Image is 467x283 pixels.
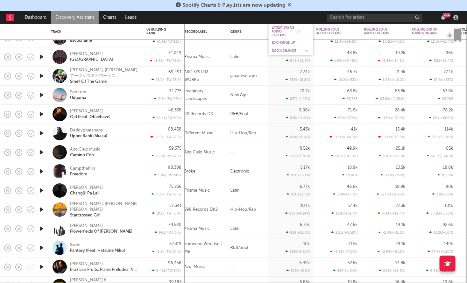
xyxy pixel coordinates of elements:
div: 5.49k [300,261,310,265]
div: 59,375 [169,146,181,151]
a: Starcrossed Girl [70,213,100,218]
div: 41.6k | TW: 130k [146,39,181,44]
div: Imaginary Landscapes [184,88,224,103]
div: 18.8k [443,166,453,170]
div: Spiritum [70,89,86,95]
div: Alto Cielo Music [70,147,100,152]
div: 99 + [443,13,451,18]
div: Alto Cielo Music [184,149,215,156]
div: Changüí Pa Lali [70,191,99,196]
div: 48,338 [168,108,181,112]
div: -32.6k ( -44.3 % ) [330,135,358,139]
div: 74,049 [168,51,181,55]
div: -3.34k ( -14.8 % ) [378,59,406,63]
div: 28.4k [395,108,406,112]
div: 26.2k | TW: 95.7k [146,78,181,82]
div: Udgama [70,95,86,101]
a: Discovery Assistant [51,11,99,24]
div: 66.1k ( +348 % ) [427,154,453,158]
div: 32.6k [348,261,358,265]
div: 33k ( +58 % ) [432,192,453,196]
div: 46.6k [347,185,358,189]
div: 2.51k ( +5.58 % ) [331,230,358,235]
div: 90 Records DK [184,110,213,118]
div: 14.8k [395,261,406,265]
button: 99+ [441,15,445,20]
div: 3.73k ( +3.83 % ) [427,211,453,216]
div: 57,341 [169,204,181,208]
div: 836 ( +9.21 % ) [286,116,310,120]
div: 96k [446,51,453,55]
div: 834 ( +15.4 % ) [286,135,310,139]
div: 5.16k ( +25.9 % ) [379,154,406,158]
div: 63,765 [438,97,453,101]
a: [PERSON_NAME] [70,223,103,229]
div: -1.46k | TW: 72.6k [146,59,181,63]
div: Campthehills [70,166,95,172]
div: Camino Con [DEMOGRAPHIC_DATA] A Mi Lado [70,152,138,158]
div: Latin [227,219,269,238]
div: 114k [445,127,453,131]
div: 33.2k ( +56 % ) [429,230,453,235]
div: 46.7k [347,70,358,74]
div: 5.17k [301,166,310,170]
div: 9.08k [299,108,310,112]
div: 3.05k | TW: 78.3k [146,192,181,196]
div: 18,804 [438,173,453,177]
div: 65k ( +979 % ) [334,116,358,120]
div: Someone Who Isn't Me [184,240,224,256]
a: Fantasy (Feat. Hatsune Miku) [70,248,125,254]
div: 7.74k [300,70,310,74]
div: 15.4k [396,127,406,131]
div: 35.3k | TW: 94.7k [146,154,181,158]
div: Swim [70,242,81,248]
div: Different Music [184,130,213,137]
div: [PERSON_NAME] [70,261,103,267]
span: Dismiss [287,3,291,8]
div: 6.76k [300,51,310,55]
div: Freedom [70,172,87,177]
div: 71.6k [348,108,358,112]
div: -1.8k | TW: 50.5k [146,250,181,254]
div: Prisma Music [184,187,210,195]
div: Prisma Music [184,53,210,61]
a: [PERSON_NAME], [PERSON_NAME], アークシステムワークス [70,67,138,79]
div: 41k [351,127,358,131]
a: [PERSON_NAME], [PERSON_NAME], [PERSON_NAME] [70,201,138,213]
div: Flowerfields Of [PERSON_NAME] [70,229,132,235]
div: 101k [445,204,453,208]
div: 19.2k [396,51,406,55]
div: 21.4k [396,70,406,74]
div: 33k ( +52.4 % ) [429,59,453,63]
div: 34,775 [169,89,181,93]
div: -2.94k ( -9.18 % ) [378,250,406,254]
div: 1.64k ( +3.48 % ) [330,59,358,63]
a: Smell Of The Game [70,79,107,85]
div: Upper Rank (Akaza) [70,133,107,139]
div: 77.1k [444,70,453,74]
div: 149k [444,242,453,246]
a: Charts [99,11,121,24]
div: 18.9k [395,185,406,189]
div: 19.1k [396,223,406,227]
a: Escuchame [70,38,92,44]
div: -5.58k ( -7.24 % ) [330,250,358,254]
a: [PERSON_NAME] [70,51,103,57]
div: Brazilian Fruits, Piano Preludes: No. 5 'Pitanga' [70,267,138,273]
div: 25.1k [396,146,406,151]
div: 18.3k ( +51.7 % ) [427,39,453,44]
div: 831 ( +12.3 % ) [287,192,310,196]
div: Prisma Music [184,225,210,233]
div: 69,491 [168,70,181,74]
div: 49.9k [347,146,358,151]
div: Rolling 3D US Audio Streams [364,28,396,35]
div: 18.8k [348,166,358,170]
div: 1.01k ( +7.06 % ) [379,39,406,44]
div: 829 ( +8.25 % ) [286,250,310,254]
div: ARC SYSTEM WORKS [184,68,224,84]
